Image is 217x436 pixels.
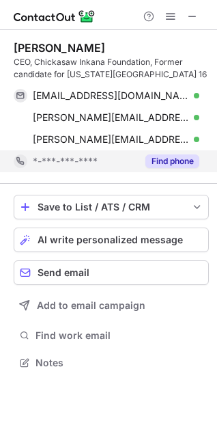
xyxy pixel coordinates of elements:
[38,267,89,278] span: Send email
[33,111,189,124] span: [PERSON_NAME][EMAIL_ADDRESS][PERSON_NAME][DOMAIN_NAME]
[37,300,145,311] span: Add to email campaign
[14,326,209,345] button: Find work email
[14,353,209,372] button: Notes
[14,293,209,318] button: Add to email campaign
[14,260,209,285] button: Send email
[38,234,183,245] span: AI write personalized message
[14,228,209,252] button: AI write personalized message
[145,154,199,168] button: Reveal Button
[14,41,105,55] div: [PERSON_NAME]
[33,90,189,102] span: [EMAIL_ADDRESS][DOMAIN_NAME]
[35,357,203,369] span: Notes
[14,195,209,219] button: save-profile-one-click
[38,202,185,213] div: Save to List / ATS / CRM
[35,329,203,342] span: Find work email
[14,8,96,25] img: ContactOut v5.3.10
[14,56,209,81] div: CEO, Chickasaw Inkana Foundation, Former candidate for [US_STATE][GEOGRAPHIC_DATA] 16
[33,133,189,146] span: [PERSON_NAME][EMAIL_ADDRESS][PERSON_NAME][DOMAIN_NAME]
